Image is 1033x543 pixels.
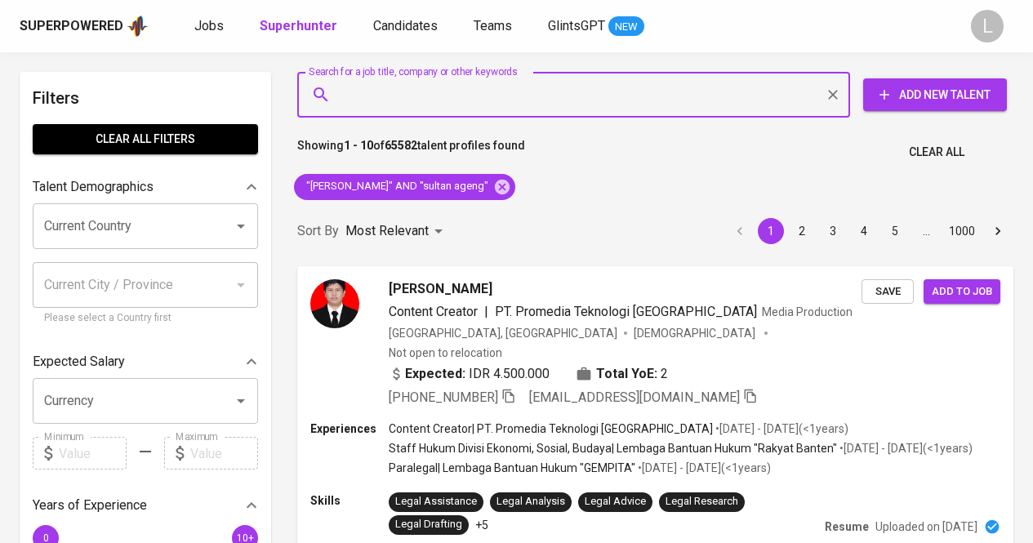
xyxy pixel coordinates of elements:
[389,279,492,299] span: [PERSON_NAME]
[529,389,740,405] span: [EMAIL_ADDRESS][DOMAIN_NAME]
[585,494,646,510] div: Legal Advice
[548,16,644,37] a: GlintsGPT NEW
[875,519,977,535] p: Uploaded on [DATE]
[913,223,939,239] div: …
[310,492,389,509] p: Skills
[127,14,149,38] img: app logo
[944,218,980,244] button: Go to page 1000
[634,325,758,341] span: [DEMOGRAPHIC_DATA]
[345,216,448,247] div: Most Relevant
[389,389,498,405] span: [PHONE_NUMBER]
[548,18,605,33] span: GlintsGPT
[44,310,247,327] p: Please select a Country first
[190,437,258,470] input: Value
[310,421,389,437] p: Experiences
[902,137,971,167] button: Clear All
[297,221,339,241] p: Sort By
[389,345,502,361] p: Not open to relocation
[373,16,441,37] a: Candidates
[33,177,154,197] p: Talent Demographics
[484,302,488,322] span: |
[294,179,498,194] span: "[PERSON_NAME]" AND "sultan ageng"
[33,345,258,378] div: Expected Salary
[395,517,462,532] div: Legal Drafting
[851,218,877,244] button: Go to page 4
[789,218,815,244] button: Go to page 2
[46,129,245,149] span: Clear All filters
[474,16,515,37] a: Teams
[33,124,258,154] button: Clear All filters
[389,440,837,456] p: Staff Hukum Divisi Ekonomi, Sosial, Budaya | Lembaga Bantuan Hukum "Rakyat Banten"
[194,16,227,37] a: Jobs
[862,279,914,305] button: Save
[33,352,125,372] p: Expected Salary
[762,305,853,318] span: Media Production
[932,283,992,301] span: Add to job
[389,460,635,476] p: Paralegal | Lembaga Bantuan Hukum "GEMPITA"
[496,494,565,510] div: Legal Analysis
[389,325,617,341] div: [GEOGRAPHIC_DATA], [GEOGRAPHIC_DATA]
[870,283,906,301] span: Save
[33,496,147,515] p: Years of Experience
[495,304,757,319] span: PT. Promedia Teknologi [GEOGRAPHIC_DATA]
[297,137,525,167] p: Showing of talent profiles found
[822,83,844,106] button: Clear
[229,215,252,238] button: Open
[713,421,848,437] p: • [DATE] - [DATE] ( <1 years )
[882,218,908,244] button: Go to page 5
[596,364,657,384] b: Total YoE:
[820,218,846,244] button: Go to page 3
[310,279,359,328] img: 8f0319036b0e4ce4134cbbd379a2b4a2.jpg
[837,440,973,456] p: • [DATE] - [DATE] ( <1 years )
[876,85,994,105] span: Add New Talent
[608,19,644,35] span: NEW
[758,218,784,244] button: page 1
[385,139,417,152] b: 65582
[971,10,1004,42] div: L
[405,364,465,384] b: Expected:
[985,218,1011,244] button: Go to next page
[395,494,477,510] div: Legal Assistance
[661,364,668,384] span: 2
[825,519,869,535] p: Resume
[635,460,771,476] p: • [DATE] - [DATE] ( <1 years )
[194,18,224,33] span: Jobs
[20,17,123,36] div: Superpowered
[33,489,258,522] div: Years of Experience
[20,14,149,38] a: Superpoweredapp logo
[260,18,337,33] b: Superhunter
[373,18,438,33] span: Candidates
[389,304,478,319] span: Content Creator
[924,279,1000,305] button: Add to job
[724,218,1013,244] nav: pagination navigation
[344,139,373,152] b: 1 - 10
[229,389,252,412] button: Open
[294,174,515,200] div: "[PERSON_NAME]" AND "sultan ageng"
[33,85,258,111] h6: Filters
[260,16,341,37] a: Superhunter
[59,437,127,470] input: Value
[863,78,1007,111] button: Add New Talent
[666,494,738,510] div: Legal Research
[345,221,429,241] p: Most Relevant
[474,18,512,33] span: Teams
[389,421,713,437] p: Content Creator | PT. Promedia Teknologi [GEOGRAPHIC_DATA]
[389,364,550,384] div: IDR 4.500.000
[33,171,258,203] div: Talent Demographics
[475,517,488,533] p: +5
[909,142,964,162] span: Clear All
